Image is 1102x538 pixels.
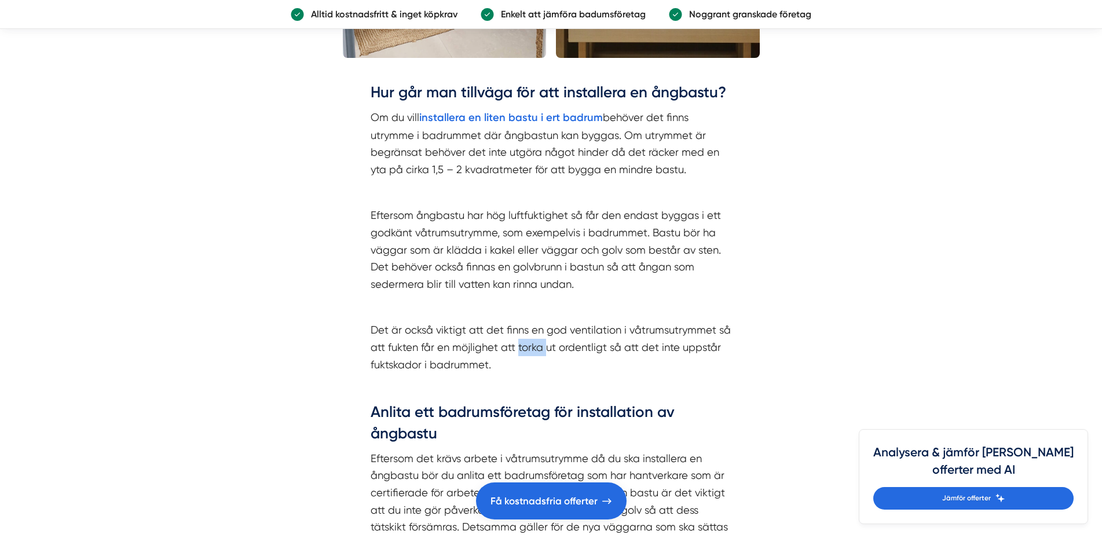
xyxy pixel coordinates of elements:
[371,207,732,292] p: Eftersom ångbastu har hög luftfuktighet så får den endast byggas i ett godkänt våtrumsutrymme, so...
[873,444,1074,487] h4: Analysera & jämför [PERSON_NAME] offerter med AI
[490,493,598,509] span: Få kostnadsfria offerter
[942,493,991,504] span: Jämför offerter
[494,7,646,21] p: Enkelt att jämföra badumsföretag
[873,487,1074,510] a: Jämför offerter
[682,7,811,21] p: Noggrant granskade företag
[419,111,603,123] a: installera en liten bastu i ert badrum
[371,82,732,109] h3: Hur går man tillväga för att installera en ångbastu?
[476,482,627,519] a: Få kostnadsfria offerter
[371,402,732,449] h3: Anlita ett badrumsföretag för installation av ångbastu
[304,7,457,21] p: Alltid kostnadsfritt & inget köpkrav
[371,109,732,178] p: Om du vill behöver det finns utrymme i badrummet där ångbastun kan byggas. Om utrymmet är begräns...
[419,111,603,124] strong: installera en liten bastu i ert badrum
[371,321,732,373] p: Det är också viktigt att det finns en god ventilation i våtrumsutrymmet så att fukten får en möjl...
